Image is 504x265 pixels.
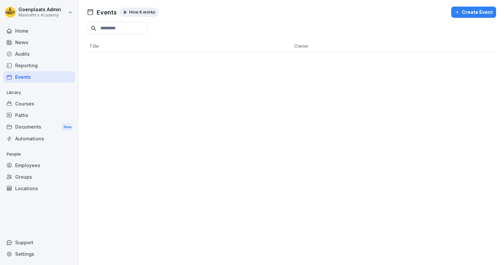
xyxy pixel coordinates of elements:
[3,87,75,98] p: Library
[129,10,155,15] p: How it works
[3,183,75,194] a: Locations
[3,109,75,121] a: Paths
[3,48,75,60] a: Audits
[3,237,75,248] div: Support
[3,171,75,183] a: Groups
[18,13,61,17] p: Manhattn's Academy
[455,9,493,16] div: Create Event
[3,133,75,144] a: Automations
[62,123,73,131] div: New
[294,43,309,49] span: Owner
[3,25,75,37] a: Home
[3,248,75,260] a: Settings
[89,43,99,49] span: Title
[3,121,75,133] a: DocumentsNew
[3,37,75,48] a: News
[3,71,75,83] a: Events
[3,121,75,133] div: Documents
[3,149,75,160] p: People
[451,7,496,18] button: Create Event
[18,7,61,13] p: Goenplaats Admin
[3,160,75,171] a: Employees
[3,60,75,71] a: Reporting
[3,98,75,109] a: Courses
[97,8,117,17] h1: Events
